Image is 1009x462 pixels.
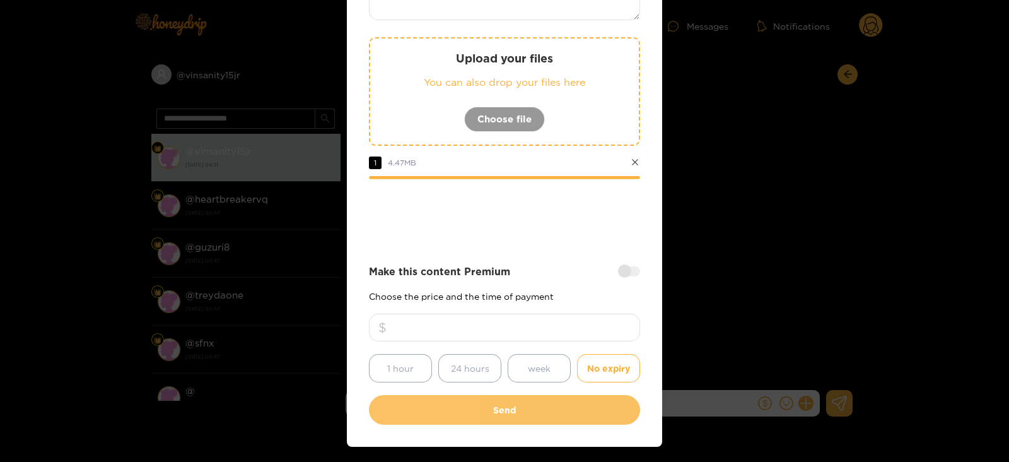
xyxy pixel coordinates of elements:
[508,354,571,382] button: week
[577,354,640,382] button: No expiry
[369,292,640,301] p: Choose the price and the time of payment
[395,51,614,66] p: Upload your files
[451,361,489,376] span: 24 hours
[528,361,551,376] span: week
[587,361,630,376] span: No expiry
[387,361,414,376] span: 1 hour
[369,264,510,279] strong: Make this content Premium
[438,354,501,382] button: 24 hours
[395,75,614,90] p: You can also drop your files here
[464,107,545,132] button: Choose file
[388,158,416,167] span: 4.47 MB
[369,395,640,425] button: Send
[369,354,432,382] button: 1 hour
[369,157,382,169] span: 1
